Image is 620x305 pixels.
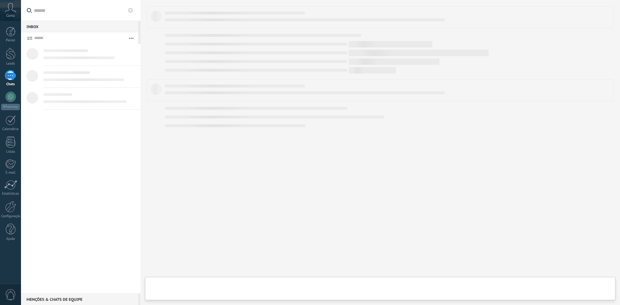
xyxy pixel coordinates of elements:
[1,150,20,154] div: Listas
[1,237,20,241] div: Ajuda
[6,14,15,18] span: Conta
[21,293,138,305] div: Menções & Chats de equipe
[1,171,20,175] div: E-mail
[1,62,20,66] div: Leads
[1,214,20,219] div: Configurações
[1,192,20,196] div: Estatísticas
[1,82,20,86] div: Chats
[1,104,20,110] div: WhatsApp
[21,21,138,32] div: Inbox
[1,127,20,131] div: Calendário
[1,38,20,43] div: Painel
